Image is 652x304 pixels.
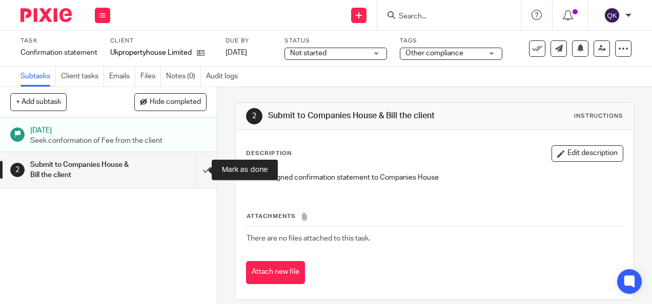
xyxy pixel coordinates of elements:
span: Attachments [247,213,296,219]
button: Edit description [552,145,623,162]
div: 2 [246,108,262,124]
a: Files [140,67,161,86]
span: Not started [290,50,327,57]
button: Attach new file [246,261,305,284]
label: Due by [226,37,272,45]
span: There are no files attached to this task. [247,235,370,242]
p: Seek conformation of Fee from the client [30,136,207,146]
p: Submit signed confirmation statement to Companies House [247,172,622,183]
span: Hide completed [150,98,201,106]
a: Notes (0) [166,67,201,86]
input: Search [398,12,490,21]
h1: Submit to Companies House & Bill the client [30,157,134,183]
img: Pixie [21,8,72,22]
span: [DATE] [226,49,247,56]
h1: [DATE] [30,123,207,136]
label: Task [21,37,97,45]
h1: Submit to Companies House & Bill the client [268,111,457,121]
button: + Add subtask [10,93,67,111]
a: Client tasks [61,67,104,86]
a: Audit logs [206,67,243,86]
a: Subtasks [21,67,56,86]
a: Emails [109,67,135,86]
span: Other compliance [405,50,463,57]
p: Description [246,149,292,158]
div: Instructions [574,112,623,120]
label: Tags [400,37,502,45]
label: Status [284,37,387,45]
label: Client [110,37,213,45]
div: Confirmation statement [21,48,97,58]
div: 2 [10,163,25,177]
img: svg%3E [604,7,620,24]
p: Ukpropertyhouse Limited [110,48,192,58]
button: Hide completed [134,93,207,111]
